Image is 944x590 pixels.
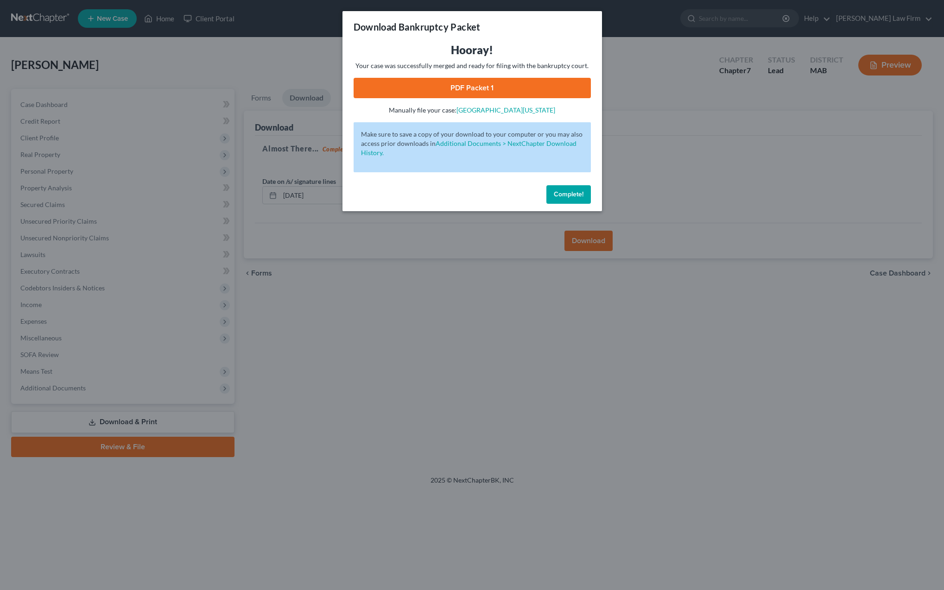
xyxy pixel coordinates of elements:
[361,139,577,157] a: Additional Documents > NextChapter Download History.
[354,43,591,57] h3: Hooray!
[354,106,591,115] p: Manually file your case:
[456,106,555,114] a: [GEOGRAPHIC_DATA][US_STATE]
[554,190,583,198] span: Complete!
[354,61,591,70] p: Your case was successfully merged and ready for filing with the bankruptcy court.
[546,185,591,204] button: Complete!
[361,130,583,157] p: Make sure to save a copy of your download to your computer or you may also access prior downloads in
[354,78,591,98] a: PDF Packet 1
[354,20,481,33] h3: Download Bankruptcy Packet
